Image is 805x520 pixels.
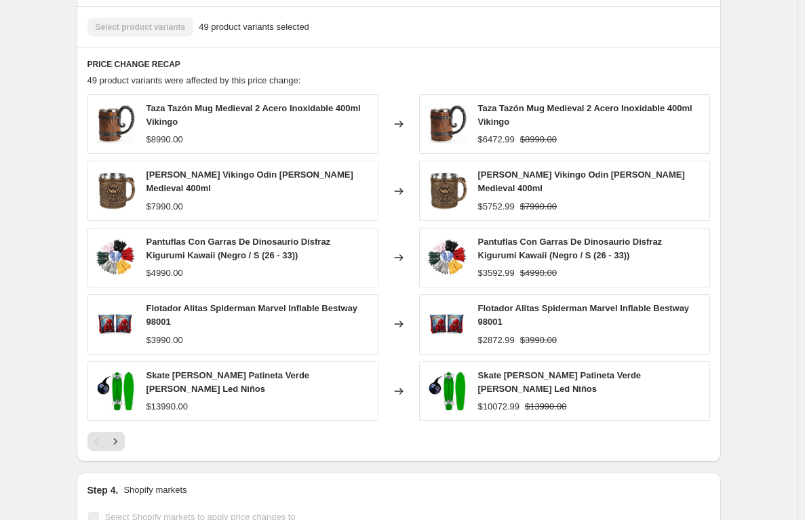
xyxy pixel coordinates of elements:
[427,104,467,144] img: taza-tazon-mug-medieval-2-acero-inoxidable-400ml-vikingo-797121_80x.jpg
[95,371,136,412] img: skate-penny-patineta-verde-ruedas-led-ninos-681650_80x.jpg
[146,266,183,280] div: $4990.00
[478,266,515,280] div: $3592.99
[478,303,690,327] span: Flotador Alitas Spiderman Marvel Inflable Bestway 98001
[478,400,519,414] div: $10072.99
[478,169,685,193] span: [PERSON_NAME] Vikingo Odin [PERSON_NAME] Medieval 400ml
[95,237,136,278] img: pantuflas-con-garras-de-dinosaurio-disfraz-kigurumi-kawaii-121048_80x.jpg
[520,334,557,347] strike: $3990.00
[146,303,358,327] span: Flotador Alitas Spiderman Marvel Inflable Bestway 98001
[146,169,353,193] span: [PERSON_NAME] Vikingo Odin [PERSON_NAME] Medieval 400ml
[106,432,125,451] button: Next
[199,20,309,34] span: 49 product variants selected
[427,237,467,278] img: pantuflas-con-garras-de-dinosaurio-disfraz-kigurumi-kawaii-121048_80x.jpg
[87,75,301,85] span: 49 product variants were affected by this price change:
[146,334,183,347] div: $3990.00
[146,370,310,394] span: Skate [PERSON_NAME] Patineta Verde [PERSON_NAME] Led Niños
[146,103,361,127] span: Taza Tazón Mug Medieval 2 Acero Inoxidable 400ml Vikingo
[478,334,515,347] div: $2872.99
[146,237,331,260] span: Pantuflas Con Garras De Dinosaurio Disfraz Kigurumi Kawaii (Negro / S (26 - 33))
[146,200,183,214] div: $7990.00
[427,304,467,344] img: flotador-alitas-spiderman-marvel-inflable-bestway-98001-716996_80x.jpg
[520,200,557,214] strike: $7990.00
[478,370,642,394] span: Skate [PERSON_NAME] Patineta Verde [PERSON_NAME] Led Niños
[478,133,515,146] div: $6472.99
[146,133,183,146] div: $8990.00
[87,432,125,451] nav: Pagination
[525,400,566,414] strike: $13990.00
[87,483,119,497] h2: Step 4.
[478,103,692,127] span: Taza Tazón Mug Medieval 2 Acero Inoxidable 400ml Vikingo
[427,171,467,212] img: taza-tazon-vikingo-odin-guerrero-medieval-400ml-9611596_80x.png
[427,371,467,412] img: skate-penny-patineta-verde-ruedas-led-ninos-681650_80x.jpg
[87,59,710,70] h6: PRICE CHANGE RECAP
[123,483,186,497] p: Shopify markets
[478,200,515,214] div: $5752.99
[95,171,136,212] img: taza-tazon-vikingo-odin-guerrero-medieval-400ml-9611596_80x.png
[95,304,136,344] img: flotador-alitas-spiderman-marvel-inflable-bestway-98001-716996_80x.jpg
[95,104,136,144] img: taza-tazon-mug-medieval-2-acero-inoxidable-400ml-vikingo-797121_80x.jpg
[520,133,557,146] strike: $8990.00
[520,266,557,280] strike: $4990.00
[146,400,188,414] div: $13990.00
[478,237,663,260] span: Pantuflas Con Garras De Dinosaurio Disfraz Kigurumi Kawaii (Negro / S (26 - 33))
